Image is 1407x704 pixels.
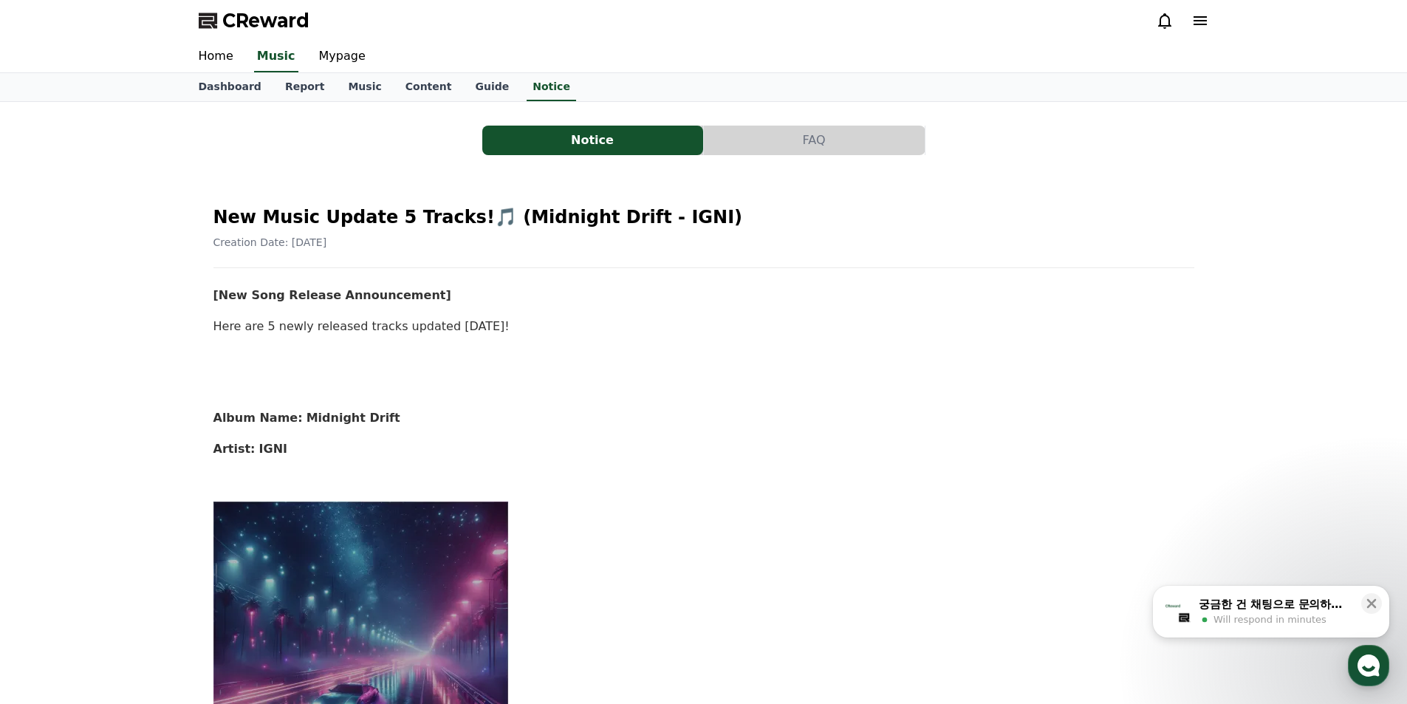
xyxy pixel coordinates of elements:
a: Report [273,73,337,101]
strong: Midnight Drift [307,411,400,425]
a: Mypage [307,41,377,72]
p: Here are 5 newly released tracks updated [DATE]! [213,317,1194,336]
strong: [New Song Release Announcement] [213,288,451,302]
button: FAQ [704,126,925,155]
span: CReward [222,9,309,33]
button: Notice [482,126,703,155]
a: FAQ [704,126,925,155]
a: Content [394,73,464,101]
a: Notice [527,73,576,101]
strong: Album Name: [213,411,303,425]
a: Dashboard [187,73,273,101]
strong: IGNI [259,442,287,456]
a: Guide [463,73,521,101]
a: CReward [199,9,309,33]
a: Music [336,73,393,101]
a: Home [187,41,245,72]
span: Creation Date: [DATE] [213,236,327,248]
a: Music [254,41,298,72]
strong: Artist: [213,442,256,456]
a: Notice [482,126,704,155]
h2: New Music Update 5 Tracks!🎵 (Midnight Drift - IGNI) [213,205,1194,229]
